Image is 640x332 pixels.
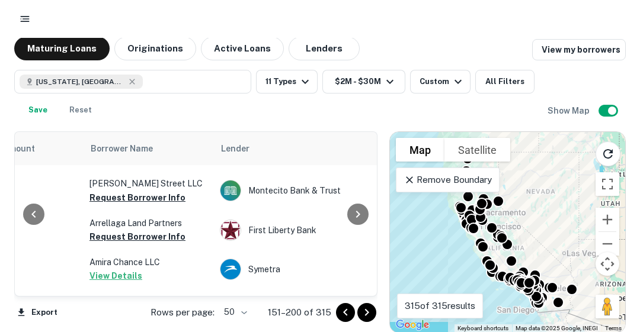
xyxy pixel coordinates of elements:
button: Originations [114,37,196,60]
button: Request Borrower Info [89,191,185,205]
a: Terms (opens in new tab) [605,325,622,331]
th: Lender [214,132,404,165]
span: Borrower Name [91,141,153,156]
a: View my borrowers [532,39,626,60]
button: Show satellite imagery [444,138,510,162]
button: Toggle fullscreen view [596,172,619,196]
button: Lenders [289,37,360,60]
p: Arrellaga Land Partners [89,217,208,230]
button: 11 Types [256,70,318,94]
span: Map data ©2025 Google, INEGI [516,325,598,331]
iframe: Chat Widget [581,237,640,294]
img: picture [220,180,241,201]
p: 315 of 315 results [405,299,475,313]
button: [US_STATE], [GEOGRAPHIC_DATA] [14,70,251,94]
button: $2M - $30M [322,70,405,94]
button: Go to previous page [336,303,355,322]
p: Xenon Investment Corp [89,295,208,308]
button: Zoom out [596,232,619,256]
img: picture [220,259,241,279]
span: Lender [221,141,249,156]
div: 50 [219,304,249,321]
p: Amira Chance LLC [89,256,208,269]
button: Active Loans [201,37,284,60]
button: Zoom in [596,208,619,231]
p: [PERSON_NAME] Street LLC [89,177,208,190]
button: Reload search area [596,141,620,166]
button: Custom [410,70,471,94]
div: Custom [420,75,465,89]
button: All Filters [475,70,535,94]
p: Remove Boundary [404,173,492,187]
button: Drag Pegman onto the map to open Street View [596,295,619,318]
div: Montecito Bank & Trust [220,180,398,201]
span: [US_STATE], [GEOGRAPHIC_DATA] [36,76,125,87]
button: Request Borrower Info [89,230,185,244]
img: picture [220,220,241,240]
button: Maturing Loans [14,37,110,60]
p: Rows per page: [151,305,215,320]
button: View Details [89,269,142,283]
div: Symetra [220,259,398,280]
button: Show street map [396,138,444,162]
button: Export [14,304,60,321]
div: First Liberty Bank [220,220,398,241]
button: Save your search to get updates of matches that match your search criteria. [19,98,57,122]
button: Go to next page [357,303,376,322]
th: Borrower Name [84,132,214,165]
p: 151–200 of 315 [268,305,331,320]
h6: Show Map [548,104,591,117]
button: Reset [62,98,100,122]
